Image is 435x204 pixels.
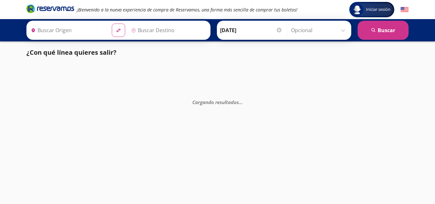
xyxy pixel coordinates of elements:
span: Iniciar sesión [363,6,393,13]
span: . [239,99,240,105]
span: . [240,99,241,105]
button: Buscar [358,21,409,40]
input: Opcional [291,22,348,38]
p: ¿Con qué línea quieres salir? [26,48,117,57]
button: English [401,6,409,14]
input: Elegir Fecha [220,22,282,38]
em: Cargando resultados [192,99,243,105]
i: Brand Logo [26,4,74,13]
span: . [241,99,243,105]
input: Buscar Origen [28,22,107,38]
a: Brand Logo [26,4,74,15]
em: ¡Bienvenido a la nueva experiencia de compra de Reservamos, una forma más sencilla de comprar tus... [77,7,297,13]
input: Buscar Destino [129,22,207,38]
